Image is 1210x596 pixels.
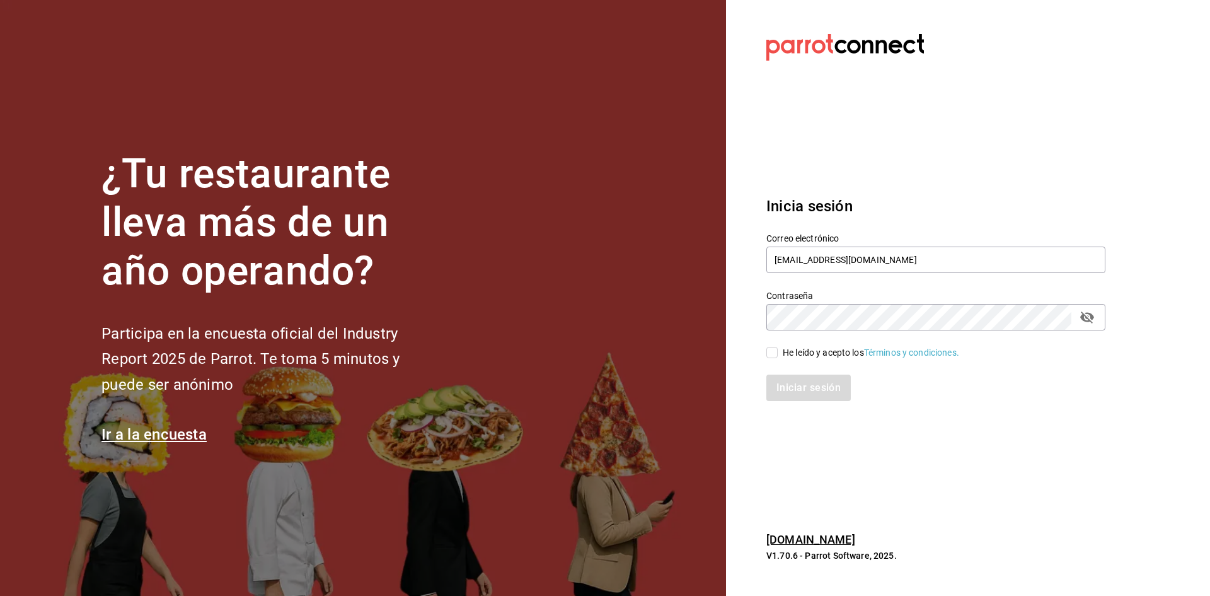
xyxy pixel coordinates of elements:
[766,234,1105,243] label: Correo electrónico
[766,247,1105,273] input: Ingresa tu correo electrónico
[766,533,855,546] a: [DOMAIN_NAME]
[783,346,959,359] div: He leído y acepto los
[101,321,442,398] h2: Participa en la encuesta oficial del Industry Report 2025 de Parrot. Te toma 5 minutos y puede se...
[101,150,442,295] h1: ¿Tu restaurante lleva más de un año operando?
[101,426,207,443] a: Ir a la encuesta
[766,291,1105,300] label: Contraseña
[766,549,1105,562] p: V1.70.6 - Parrot Software, 2025.
[766,195,1105,218] h3: Inicia sesión
[1076,307,1098,328] button: passwordField
[864,348,959,358] a: Términos y condiciones.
